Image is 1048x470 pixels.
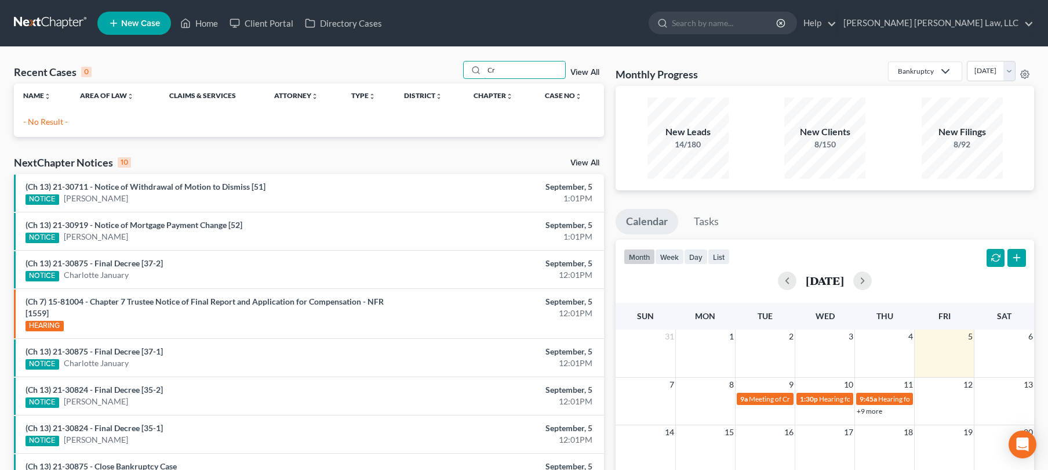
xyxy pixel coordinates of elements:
div: Open Intercom Messenger [1009,431,1036,458]
button: week [655,249,684,265]
div: NOTICE [26,397,59,408]
div: 12:01PM [412,308,593,319]
a: (Ch 13) 21-30824 - Final Decree [35-2] [26,385,163,395]
i: unfold_more [44,93,51,100]
a: Charlotte January [64,357,129,369]
span: 16 [783,425,795,439]
span: Tue [758,311,773,321]
a: Calendar [616,209,678,234]
div: 12:01PM [412,434,593,446]
span: 9:45a [860,395,877,403]
div: September, 5 [412,422,593,434]
a: Attorneyunfold_more [274,91,318,100]
a: Client Portal [224,13,299,34]
div: 10 [118,157,131,168]
span: Meeting of Creditors for [PERSON_NAME] [749,395,878,403]
a: +9 more [857,407,882,415]
span: 5 [967,330,974,344]
a: (Ch 13) 21-30711 - Notice of Withdrawal of Motion to Dismiss [51] [26,182,265,191]
a: Tasks [683,209,729,234]
span: 7 [668,378,675,392]
span: 12 [962,378,974,392]
a: (Ch 13) 21-30875 - Final Decree [37-1] [26,346,163,356]
i: unfold_more [575,93,582,100]
i: unfold_more [369,93,376,100]
div: NextChapter Notices [14,156,131,169]
div: September, 5 [412,346,593,357]
a: [PERSON_NAME] [64,193,128,204]
span: Fri [938,311,951,321]
a: Directory Cases [299,13,388,34]
i: unfold_more [506,93,513,100]
div: September, 5 [412,384,593,396]
p: - No Result - [23,116,595,128]
span: 2 [788,330,795,344]
span: 18 [903,425,914,439]
span: 14 [664,425,675,439]
span: 1:30p [800,395,818,403]
span: 1 [728,330,735,344]
div: September, 5 [412,219,593,231]
input: Search by name... [484,62,565,78]
span: Thu [876,311,893,321]
span: Sat [997,311,1011,321]
div: HEARING [26,321,64,331]
span: 10 [843,378,854,392]
div: 12:01PM [412,357,593,369]
div: 1:01PM [412,193,593,204]
div: NOTICE [26,194,59,205]
span: New Case [121,19,160,28]
a: [PERSON_NAME] [64,434,128,446]
span: 3 [847,330,854,344]
span: 6 [1027,330,1034,344]
div: September, 5 [412,296,593,308]
h3: Monthly Progress [616,67,698,81]
div: New Leads [647,125,729,139]
a: Area of Lawunfold_more [80,91,134,100]
div: Recent Cases [14,65,92,79]
i: unfold_more [311,93,318,100]
span: 4 [907,330,914,344]
a: Chapterunfold_more [474,91,513,100]
a: Charlotte January [64,269,129,281]
div: 8/92 [922,139,1003,150]
div: NOTICE [26,233,59,243]
div: 14/180 [647,139,729,150]
i: unfold_more [127,93,134,100]
th: Claims & Services [160,84,265,107]
a: [PERSON_NAME] [PERSON_NAME] Law, LLC [838,13,1034,34]
a: View All [570,68,599,77]
button: month [624,249,655,265]
button: day [684,249,708,265]
span: 19 [962,425,974,439]
a: [PERSON_NAME] [64,231,128,243]
a: Home [174,13,224,34]
div: NOTICE [26,436,59,446]
div: 8/150 [784,139,865,150]
a: (Ch 13) 21-30875 - Final Decree [37-2] [26,258,163,268]
div: September, 5 [412,258,593,269]
span: Sun [637,311,654,321]
span: 20 [1022,425,1034,439]
div: September, 5 [412,181,593,193]
span: 11 [903,378,914,392]
a: Case Nounfold_more [545,91,582,100]
a: Districtunfold_more [404,91,442,100]
span: 8 [728,378,735,392]
div: NOTICE [26,359,59,370]
span: 9 [788,378,795,392]
a: (Ch 13) 21-30919 - Notice of Mortgage Payment Change [52] [26,220,242,230]
span: 13 [1022,378,1034,392]
div: New Filings [922,125,1003,139]
span: Wed [816,311,835,321]
span: 31 [664,330,675,344]
button: list [708,249,730,265]
h2: [DATE] [806,274,844,287]
a: (Ch 13) 21-30824 - Final Decree [35-1] [26,423,163,433]
div: 12:01PM [412,396,593,407]
div: 0 [81,67,92,77]
span: Hearing for [PERSON_NAME] & [PERSON_NAME] [878,395,1030,403]
div: 1:01PM [412,231,593,243]
span: 9a [740,395,748,403]
input: Search by name... [672,12,778,34]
